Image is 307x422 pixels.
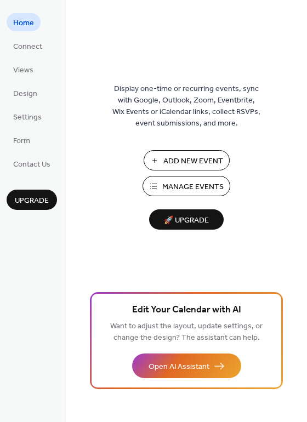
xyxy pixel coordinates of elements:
[7,37,49,55] a: Connect
[132,353,241,378] button: Open AI Assistant
[112,83,260,129] span: Display one-time or recurring events, sync with Google, Outlook, Zoom, Eventbrite, Wix Events or ...
[13,112,42,123] span: Settings
[163,156,223,167] span: Add New Event
[13,41,42,53] span: Connect
[162,181,224,193] span: Manage Events
[7,131,37,149] a: Form
[143,176,230,196] button: Manage Events
[7,84,44,102] a: Design
[149,209,224,230] button: 🚀 Upgrade
[13,88,37,100] span: Design
[13,18,34,29] span: Home
[7,13,41,31] a: Home
[156,213,217,228] span: 🚀 Upgrade
[13,65,33,76] span: Views
[149,361,209,373] span: Open AI Assistant
[15,195,49,207] span: Upgrade
[144,150,230,170] button: Add New Event
[110,319,263,345] span: Want to adjust the layout, update settings, or change the design? The assistant can help.
[7,155,57,173] a: Contact Us
[132,303,241,318] span: Edit Your Calendar with AI
[13,135,30,147] span: Form
[13,159,50,170] span: Contact Us
[7,60,40,78] a: Views
[7,190,57,210] button: Upgrade
[7,107,48,126] a: Settings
